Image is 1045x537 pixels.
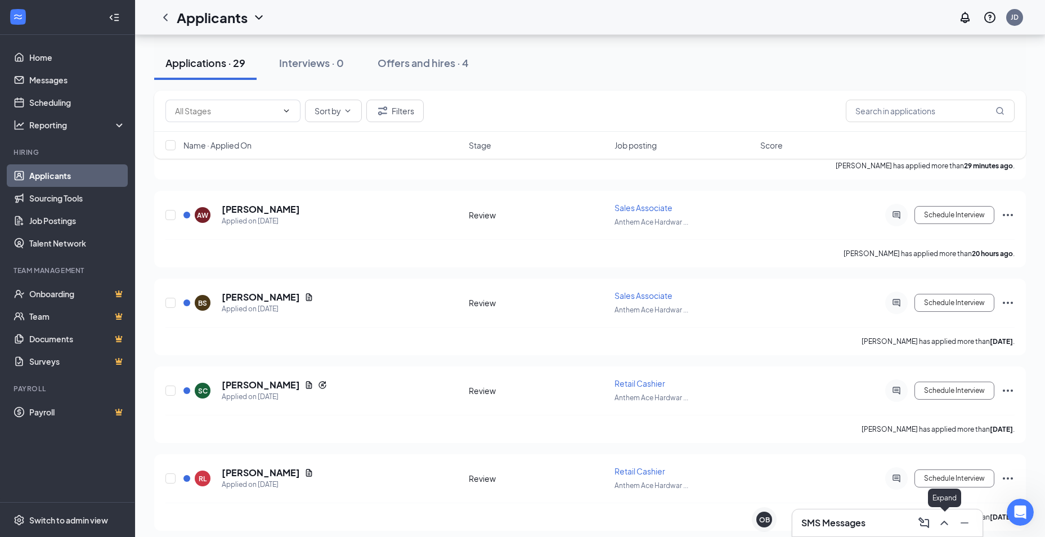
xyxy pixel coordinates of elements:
h5: [PERSON_NAME] [222,203,300,216]
span: Retail Cashier [615,378,665,388]
span: Sales Associate [615,290,672,301]
svg: ChevronUp [938,516,951,530]
h5: [PERSON_NAME] [222,291,300,303]
p: [PERSON_NAME] has applied more than . [844,249,1015,258]
svg: ActiveChat [890,474,903,483]
svg: Minimize [958,516,971,530]
span: Anthem Ace Hardwar ... [615,393,688,402]
svg: ActiveChat [890,298,903,307]
svg: Collapse [109,12,120,23]
svg: Ellipses [1001,296,1015,310]
a: DocumentsCrown [29,328,125,350]
a: SurveysCrown [29,350,125,373]
svg: ChevronDown [252,11,266,24]
button: Schedule Interview [914,382,994,400]
div: Switch to admin view [29,514,108,526]
div: Reporting [29,119,126,131]
b: 20 hours ago [972,249,1013,258]
svg: ComposeMessage [917,516,931,530]
button: Schedule Interview [914,206,994,224]
svg: Ellipses [1001,208,1015,222]
svg: Settings [14,514,25,526]
svg: ChevronDown [343,106,352,115]
span: Sort by [315,107,341,115]
svg: ChevronLeft [159,11,172,24]
svg: QuestionInfo [983,11,997,24]
svg: Reapply [318,381,327,390]
button: Minimize [956,514,974,532]
p: [PERSON_NAME] has applied more than . [862,337,1015,346]
a: Messages [29,69,125,91]
a: PayrollCrown [29,401,125,423]
button: ComposeMessage [915,514,933,532]
span: Anthem Ace Hardwar ... [615,218,688,226]
a: Scheduling [29,91,125,114]
div: OB [759,515,770,525]
div: Applied on [DATE] [222,391,327,402]
svg: Ellipses [1001,384,1015,397]
a: OnboardingCrown [29,283,125,305]
svg: ActiveChat [890,211,903,220]
b: [DATE] [990,513,1013,521]
svg: ActiveChat [890,386,903,395]
button: Schedule Interview [914,294,994,312]
h5: [PERSON_NAME] [222,379,300,391]
h5: [PERSON_NAME] [222,467,300,479]
div: AW [197,211,208,220]
button: ChevronUp [935,514,953,532]
a: Talent Network [29,232,125,254]
a: Sourcing Tools [29,187,125,209]
svg: Notifications [958,11,972,24]
div: Hiring [14,147,123,157]
iframe: Intercom live chat [1007,499,1034,526]
div: Offers and hires · 4 [378,56,469,70]
b: [DATE] [990,337,1013,346]
div: Review [469,473,608,484]
span: Anthem Ace Hardwar ... [615,481,688,490]
span: Job posting [615,140,657,151]
div: Applied on [DATE] [222,303,313,315]
div: Review [469,209,608,221]
div: Payroll [14,384,123,393]
span: Name · Applied On [183,140,252,151]
div: Interviews · 0 [279,56,344,70]
a: Job Postings [29,209,125,232]
svg: ChevronDown [282,106,291,115]
button: Sort byChevronDown [305,100,362,122]
div: Applied on [DATE] [222,479,313,490]
svg: Analysis [14,119,25,131]
div: Applications · 29 [165,56,245,70]
h3: SMS Messages [801,517,865,529]
svg: Document [304,381,313,390]
div: Team Management [14,266,123,275]
a: Applicants [29,164,125,187]
div: RL [199,474,207,484]
div: Applied on [DATE] [222,216,300,227]
input: All Stages [175,105,277,117]
a: Home [29,46,125,69]
div: Expand [928,489,961,507]
svg: Document [304,293,313,302]
svg: MagnifyingGlass [995,106,1004,115]
svg: Filter [376,104,389,118]
span: Sales Associate [615,203,672,213]
span: Retail Cashier [615,466,665,476]
div: SC [198,386,208,396]
span: Stage [469,140,491,151]
a: TeamCrown [29,305,125,328]
div: JD [1011,12,1019,22]
h1: Applicants [177,8,248,27]
svg: Ellipses [1001,472,1015,485]
span: Anthem Ace Hardwar ... [615,306,688,314]
p: [PERSON_NAME] has applied more than . [862,424,1015,434]
b: [DATE] [990,425,1013,433]
svg: Document [304,468,313,477]
div: BS [198,298,207,308]
div: Review [469,297,608,308]
svg: WorkstreamLogo [12,11,24,23]
div: Review [469,385,608,396]
span: Score [760,140,783,151]
button: Filter Filters [366,100,424,122]
input: Search in applications [846,100,1015,122]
